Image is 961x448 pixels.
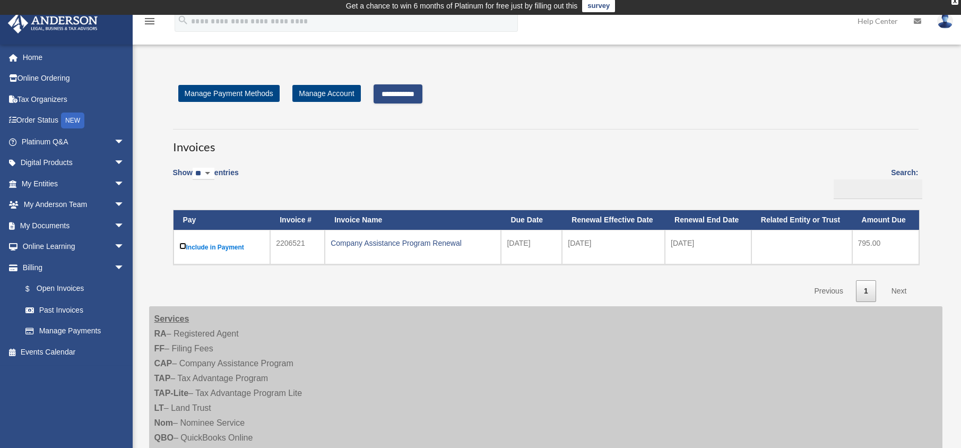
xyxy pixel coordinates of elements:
[31,282,37,296] span: $
[114,215,135,237] span: arrow_drop_down
[852,230,919,264] td: 795.00
[562,230,665,264] td: [DATE]
[7,257,135,278] a: Billingarrow_drop_down
[178,85,280,102] a: Manage Payment Methods
[270,230,325,264] td: 2206521
[7,194,141,216] a: My Anderson Teamarrow_drop_down
[154,314,189,323] strong: Services
[7,68,141,89] a: Online Ordering
[7,341,141,363] a: Events Calendar
[562,210,665,230] th: Renewal Effective Date: activate to sort column ascending
[114,131,135,153] span: arrow_drop_down
[179,243,186,249] input: Include in Payment
[665,210,751,230] th: Renewal End Date: activate to sort column ascending
[154,389,189,398] strong: TAP-Lite
[173,166,239,191] label: Show entries
[292,85,360,102] a: Manage Account
[501,210,562,230] th: Due Date: activate to sort column ascending
[173,129,919,156] h3: Invoices
[114,173,135,195] span: arrow_drop_down
[114,194,135,216] span: arrow_drop_down
[7,47,141,68] a: Home
[154,403,164,412] strong: LT
[270,210,325,230] th: Invoice #: activate to sort column ascending
[114,257,135,279] span: arrow_drop_down
[154,374,171,383] strong: TAP
[856,280,876,302] a: 1
[154,359,172,368] strong: CAP
[884,280,915,302] a: Next
[7,110,141,132] a: Order StatusNEW
[143,19,156,28] a: menu
[806,280,851,302] a: Previous
[501,230,562,264] td: [DATE]
[7,236,141,257] a: Online Learningarrow_drop_down
[7,131,141,152] a: Platinum Q&Aarrow_drop_down
[15,321,135,342] a: Manage Payments
[830,166,919,199] label: Search:
[325,210,501,230] th: Invoice Name: activate to sort column ascending
[154,329,167,338] strong: RA
[7,215,141,236] a: My Documentsarrow_drop_down
[154,433,174,442] strong: QBO
[7,152,141,174] a: Digital Productsarrow_drop_down
[174,210,271,230] th: Pay: activate to sort column descending
[7,173,141,194] a: My Entitiesarrow_drop_down
[114,236,135,258] span: arrow_drop_down
[143,15,156,28] i: menu
[179,240,265,254] label: Include in Payment
[665,230,751,264] td: [DATE]
[937,13,953,29] img: User Pic
[834,179,922,200] input: Search:
[331,236,495,251] div: Company Assistance Program Renewal
[177,14,189,26] i: search
[114,152,135,174] span: arrow_drop_down
[154,418,174,427] strong: Nom
[852,210,919,230] th: Amount Due: activate to sort column ascending
[15,299,135,321] a: Past Invoices
[154,344,165,353] strong: FF
[193,168,214,180] select: Showentries
[61,113,84,128] div: NEW
[15,278,130,300] a: $Open Invoices
[5,13,101,33] img: Anderson Advisors Platinum Portal
[7,89,141,110] a: Tax Organizers
[751,210,852,230] th: Related Entity or Trust: activate to sort column ascending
